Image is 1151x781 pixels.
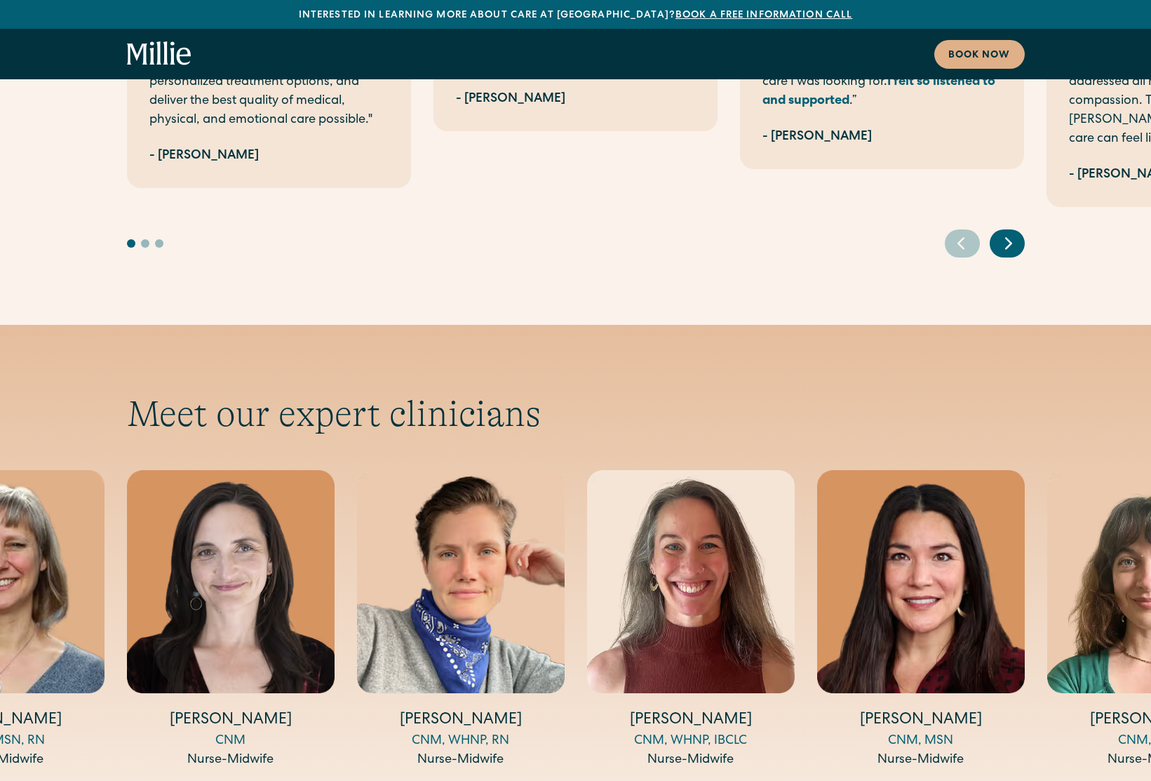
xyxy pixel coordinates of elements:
[127,751,335,770] div: Nurse-Midwife
[357,470,565,770] div: 6 / 14
[817,732,1025,751] div: CNM, MSN
[817,751,1025,770] div: Nurse-Midwife
[357,751,565,770] div: Nurse-Midwife
[149,147,259,166] div: - [PERSON_NAME]
[934,40,1025,69] a: Book now
[127,470,335,770] div: 5 / 14
[945,229,980,258] div: Previous slide
[762,128,872,147] div: - [PERSON_NAME]
[990,229,1025,258] div: Next slide
[587,710,795,732] h4: [PERSON_NAME]
[587,470,795,770] div: 7 / 14
[155,239,163,248] button: Go to slide 3
[948,48,1011,63] div: Book now
[127,392,1025,436] h2: Meet our expert clinicians
[456,90,565,109] div: - [PERSON_NAME]
[587,751,795,770] div: Nurse-Midwife
[127,732,335,751] div: CNM
[357,710,565,732] h4: [PERSON_NAME]
[127,41,191,67] a: home
[127,239,135,248] button: Go to slide 1
[817,470,1025,770] div: 8 / 14
[357,732,565,751] div: CNM, WHNP, RN
[141,239,149,248] button: Go to slide 2
[587,732,795,751] div: CNM, WHNP, IBCLC
[127,710,335,732] h4: [PERSON_NAME]
[817,710,1025,732] h4: [PERSON_NAME]
[675,11,852,20] a: Book a free information call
